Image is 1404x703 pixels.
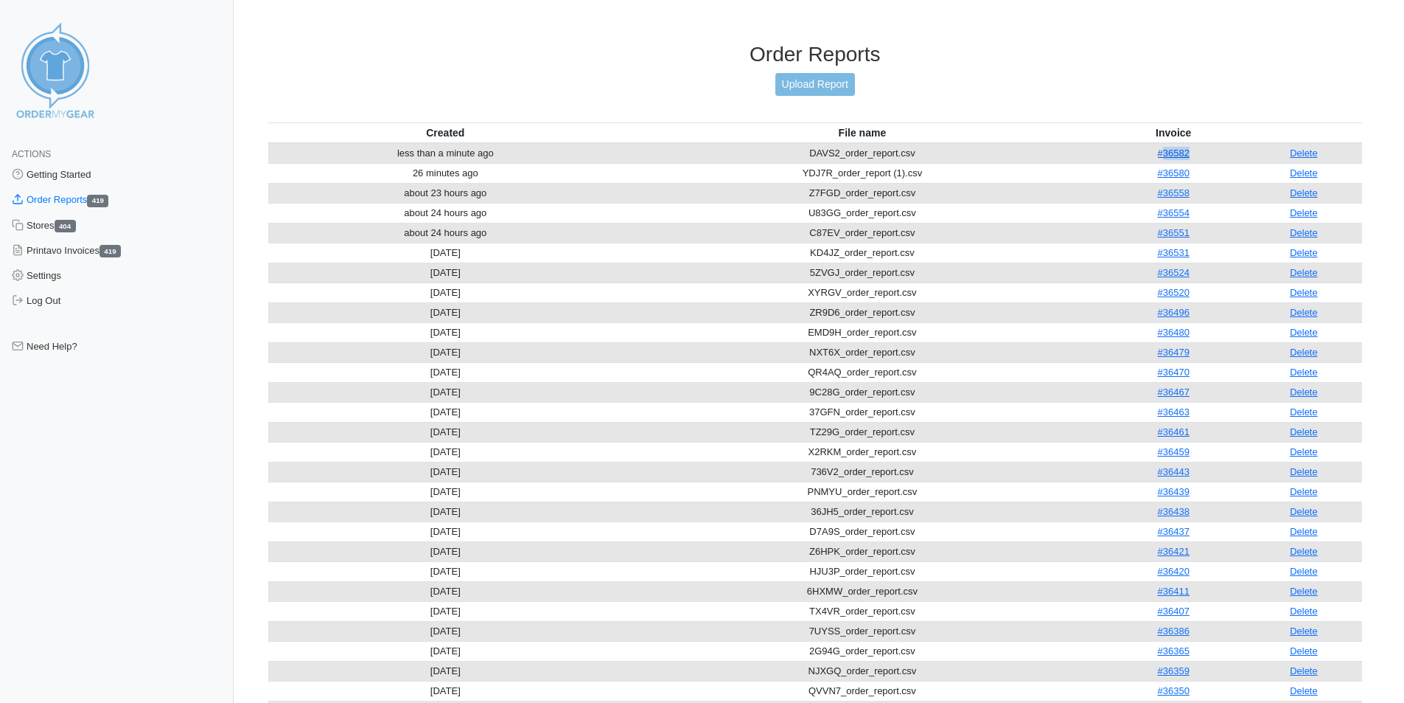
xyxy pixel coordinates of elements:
[1290,626,1318,637] a: Delete
[1158,446,1190,457] a: #36459
[623,442,1102,462] td: X2RKM_order_report.csv
[1290,148,1318,159] a: Delete
[1290,327,1318,338] a: Delete
[1290,606,1318,617] a: Delete
[268,402,624,422] td: [DATE]
[268,183,624,203] td: about 23 hours ago
[268,422,624,442] td: [DATE]
[1158,546,1190,557] a: #36421
[1290,227,1318,238] a: Delete
[1290,426,1318,437] a: Delete
[268,163,624,183] td: 26 minutes ago
[268,302,624,322] td: [DATE]
[1290,466,1318,477] a: Delete
[1290,566,1318,577] a: Delete
[1158,526,1190,537] a: #36437
[1290,387,1318,398] a: Delete
[623,362,1102,382] td: QR4AQ_order_report.csv
[1158,347,1190,358] a: #36479
[623,581,1102,601] td: 6HXMW_order_report.csv
[268,681,624,701] td: [DATE]
[623,302,1102,322] td: ZR9D6_order_report.csv
[623,422,1102,442] td: TZ29G_order_report.csv
[623,661,1102,681] td: NJXGQ_order_report.csv
[268,203,624,223] td: about 24 hours ago
[268,322,624,342] td: [DATE]
[268,522,624,541] td: [DATE]
[268,561,624,581] td: [DATE]
[268,42,1363,67] h3: Order Reports
[268,462,624,482] td: [DATE]
[1158,406,1190,418] a: #36463
[1158,367,1190,378] a: #36470
[1158,287,1190,298] a: #36520
[1158,307,1190,318] a: #36496
[1290,347,1318,358] a: Delete
[623,203,1102,223] td: U83GG_order_report.csv
[623,143,1102,164] td: DAVS2_order_report.csv
[268,621,624,641] td: [DATE]
[1290,367,1318,378] a: Delete
[623,122,1102,143] th: File name
[623,243,1102,263] td: KD4JZ_order_report.csv
[623,621,1102,641] td: 7UYSS_order_report.csv
[268,283,624,302] td: [DATE]
[1290,307,1318,318] a: Delete
[268,223,624,243] td: about 24 hours ago
[268,502,624,522] td: [DATE]
[1290,586,1318,597] a: Delete
[1158,645,1190,657] a: #36365
[1158,167,1190,179] a: #36580
[1158,586,1190,597] a: #36411
[1158,626,1190,637] a: #36386
[268,382,624,402] td: [DATE]
[623,561,1102,581] td: HJU3P_order_report.csv
[1158,466,1190,477] a: #36443
[623,322,1102,342] td: EMD9H_order_report.csv
[623,263,1102,283] td: 5ZVGJ_order_report.csv
[268,362,624,382] td: [DATE]
[268,601,624,621] td: [DATE]
[1290,247,1318,258] a: Delete
[775,73,855,96] a: Upload Report
[623,502,1102,522] td: 36JH5_order_report.csv
[1158,187,1190,198] a: #36558
[623,163,1102,183] td: YDJ7R_order_report (1).csv
[1158,327,1190,338] a: #36480
[268,641,624,661] td: [DATE]
[1158,685,1190,696] a: #36350
[1290,446,1318,457] a: Delete
[268,143,624,164] td: less than a minute ago
[1158,606,1190,617] a: #36407
[1290,267,1318,278] a: Delete
[87,195,108,207] span: 419
[12,149,51,159] span: Actions
[1290,665,1318,676] a: Delete
[623,681,1102,701] td: QVVN7_order_report.csv
[268,342,624,362] td: [DATE]
[1290,167,1318,179] a: Delete
[623,641,1102,661] td: 2G94G_order_report.csv
[268,661,624,681] td: [DATE]
[623,402,1102,422] td: 37GFN_order_report.csv
[623,283,1102,302] td: XYRGV_order_report.csv
[99,245,121,257] span: 419
[1158,665,1190,676] a: #36359
[268,263,624,283] td: [DATE]
[623,601,1102,621] td: TX4VR_order_report.csv
[268,243,624,263] td: [DATE]
[268,442,624,462] td: [DATE]
[1158,506,1190,517] a: #36438
[1158,387,1190,398] a: #36467
[55,220,76,232] span: 404
[1290,546,1318,557] a: Delete
[623,382,1102,402] td: 9C28G_order_report.csv
[1158,247,1190,258] a: #36531
[1290,207,1318,218] a: Delete
[1158,227,1190,238] a: #36551
[1158,566,1190,577] a: #36420
[1290,506,1318,517] a: Delete
[1290,685,1318,696] a: Delete
[268,541,624,561] td: [DATE]
[623,223,1102,243] td: C87EV_order_report.csv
